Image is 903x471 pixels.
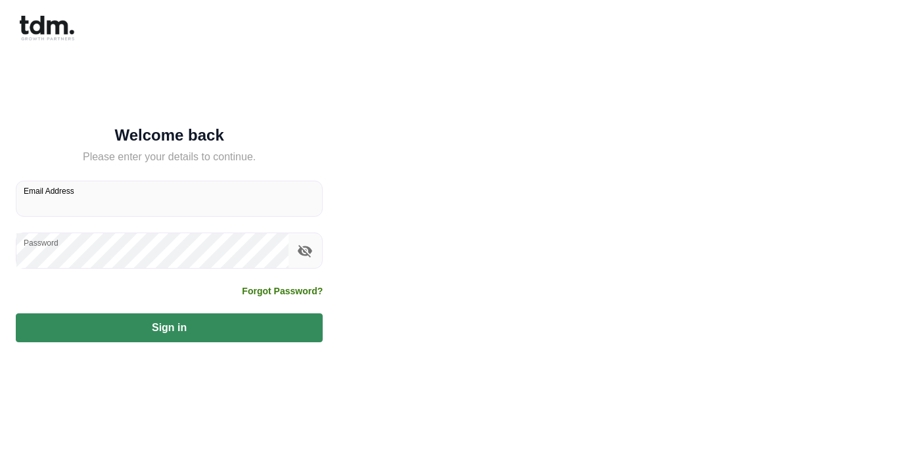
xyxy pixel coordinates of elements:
label: Password [24,237,58,248]
a: Forgot Password? [242,284,323,298]
label: Email Address [24,185,74,196]
h5: Welcome back [16,129,323,142]
button: toggle password visibility [294,240,316,262]
button: Sign in [16,313,323,342]
h5: Please enter your details to continue. [16,149,323,165]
